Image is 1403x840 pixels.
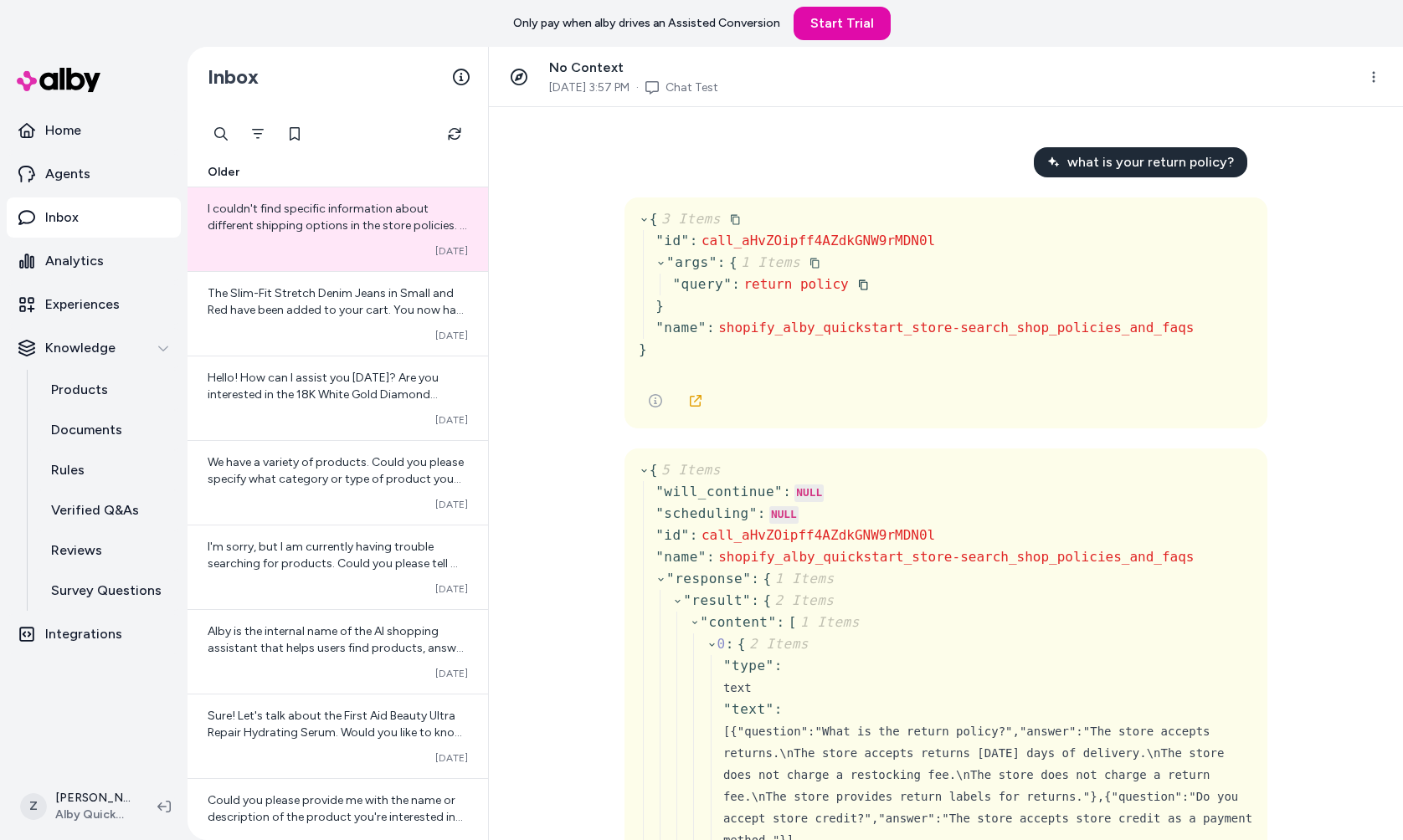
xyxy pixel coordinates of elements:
[777,612,785,633] div: :
[45,120,81,141] p: Home
[188,609,488,694] a: Alby is the internal name of the AI shopping assistant that helps users find products, answer que...
[34,530,181,571] a: Reviews
[707,318,715,338] div: :
[188,271,488,356] a: The Slim-Fit Stretch Denim Jeans in Small and Red have been added to your cart. You now have 2 it...
[737,636,809,652] span: {
[549,79,630,96] span: [DATE] 3:57 PM
[726,634,734,654] div: :
[7,110,181,151] a: Home
[655,484,783,499] span: " will_continue "
[683,592,751,608] span: " result "
[7,284,181,325] a: Experiences
[7,197,181,238] a: Inbox
[772,592,835,608] span: 2 Items
[746,636,809,652] span: 2 Items
[666,254,717,270] span: " args "
[435,582,468,596] span: [DATE]
[707,547,715,567] div: :
[636,79,639,96] span: ·
[783,482,791,502] div: :
[729,254,800,270] span: {
[655,527,690,543] span: " id "
[34,450,181,490] a: Rules
[435,667,468,680] span: [DATE]
[794,7,891,40] a: Start Trial
[789,614,860,630] span: [
[743,276,848,292] span: return policy
[55,807,131,823] span: Alby QuickStart Store
[7,241,181,281] a: Analytics
[51,500,139,520] p: Verified Q&As
[34,370,181,410] a: Products
[549,59,624,75] span: No Context
[45,251,104,271] p: Analytics
[208,540,467,638] span: I'm sorry, but I am currently having trouble searching for products. Could you please tell me mor...
[45,295,120,315] p: Experiences
[241,117,275,151] button: Filter
[658,211,721,227] span: 3 Items
[188,525,488,609] a: I'm sorry, but I am currently having trouble searching for products. Could you please tell me mor...
[51,380,108,400] p: Products
[34,490,181,530] a: Verified Q&As
[718,320,1194,335] span: shopify_alby_quickstart_store-search_shop_policies_and_faqs
[208,455,464,520] span: We have a variety of products. Could you please specify what category or type of product you are ...
[723,681,752,694] span: text
[737,254,800,270] span: 1 Items
[758,504,766,524] div: :
[7,154,181,194] a: Agents
[717,253,726,273] div: :
[717,636,726,652] span: 0
[34,571,181,611] a: Survey Questions
[34,410,181,450] a: Documents
[655,505,758,521] span: " scheduling "
[513,15,780,32] p: Only pay when alby drives an Assisted Conversion
[51,540,102,561] p: Reviews
[208,624,466,739] span: Alby is the internal name of the AI shopping assistant that helps users find products, answer que...
[51,420,122,440] p: Documents
[435,498,468,511] span: [DATE]
[45,207,79,228] p: Inbox
[435,413,468,427] span: [DATE]
[763,592,834,608] span: {
[435,244,468,258] span: [DATE]
[655,549,707,565] span: " name "
[650,211,721,227] span: {
[672,276,732,292] span: " query "
[208,64,259,90] h2: Inbox
[188,356,488,440] a: Hello! How can I assist you [DATE]? Are you interested in the 18K White Gold Diamond Engagement R...
[208,202,467,283] span: I couldn't find specific information about different shipping options in the store policies. If y...
[701,527,935,543] span: call_aHvZOipff4AZdkGNW9rMDN0l
[45,624,122,644] p: Integrations
[45,338,116,358] p: Knowledge
[732,274,740,295] div: :
[17,68,100,92] img: alby Logo
[769,506,799,525] div: NULL
[10,780,144,833] button: Z[PERSON_NAME]Alby QuickStart Store
[655,320,707,335] span: " name "
[7,328,181,368] button: Knowledge
[208,709,464,807] span: Sure! Let's talk about the First Aid Beauty Ultra Repair Hydrating Serum. Would you like to know ...
[51,460,85,480] p: Rules
[1067,152,1234,172] span: what is your return policy?
[666,79,718,96] a: Chat Test
[700,614,776,630] span: " content "
[655,298,664,314] span: }
[7,614,181,654] a: Integrations
[690,231,698,251] div: :
[701,233,935,248] span: call_aHvZOipff4AZdkGNW9rMDN0l
[774,656,783,676] div: :
[208,286,468,367] span: The Slim-Fit Stretch Denim Jeans in Small and Red have been added to your cart. You now have 2 it...
[188,440,488,525] a: We have a variety of products. Could you please specify what category or type of product you are ...
[751,569,759,589] div: :
[655,233,690,248] span: " id "
[435,751,468,765] span: [DATE]
[188,694,488,778] a: Sure! Let's talk about the First Aid Beauty Ultra Repair Hydrating Serum. Would you like to know ...
[438,117,471,151] button: Refresh
[658,462,721,478] span: 5 Items
[718,549,1194,565] span: shopify_alby_quickstart_store-search_shop_policies_and_faqs
[208,164,239,181] span: Older
[650,462,721,478] span: {
[774,699,783,720] div: :
[188,187,488,271] a: I couldn't find specific information about different shipping options in the store policies. If y...
[435,329,468,342] span: [DATE]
